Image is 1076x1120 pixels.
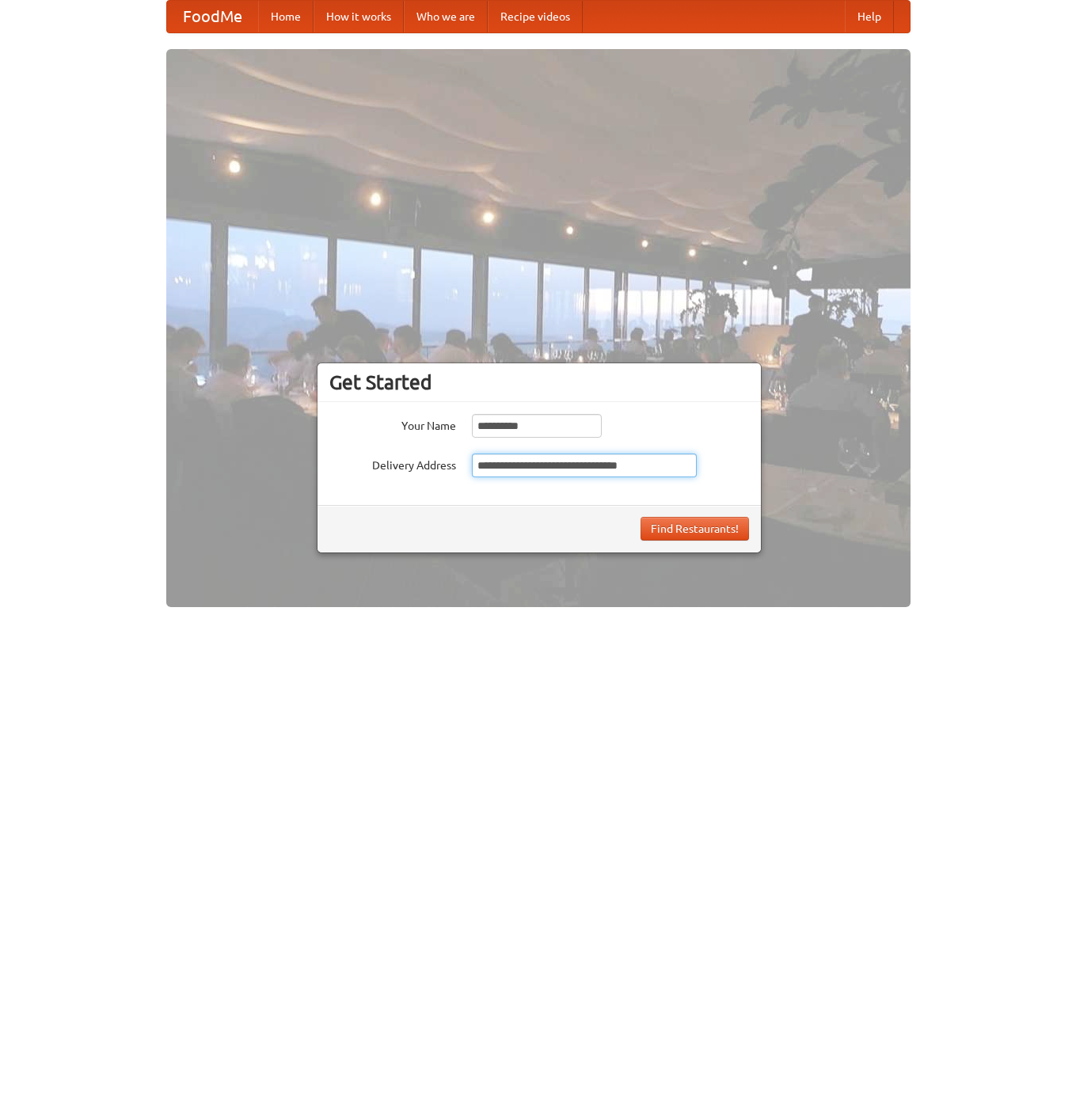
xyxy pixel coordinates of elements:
a: FoodMe [167,1,258,32]
label: Delivery Address [329,454,456,473]
a: Help [845,1,894,32]
a: How it works [314,1,404,32]
a: Who we are [404,1,488,32]
a: Home [258,1,314,32]
h3: Get Started [329,370,749,394]
a: Recipe videos [488,1,583,32]
label: Your Name [329,414,456,434]
button: Find Restaurants! [641,517,749,541]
